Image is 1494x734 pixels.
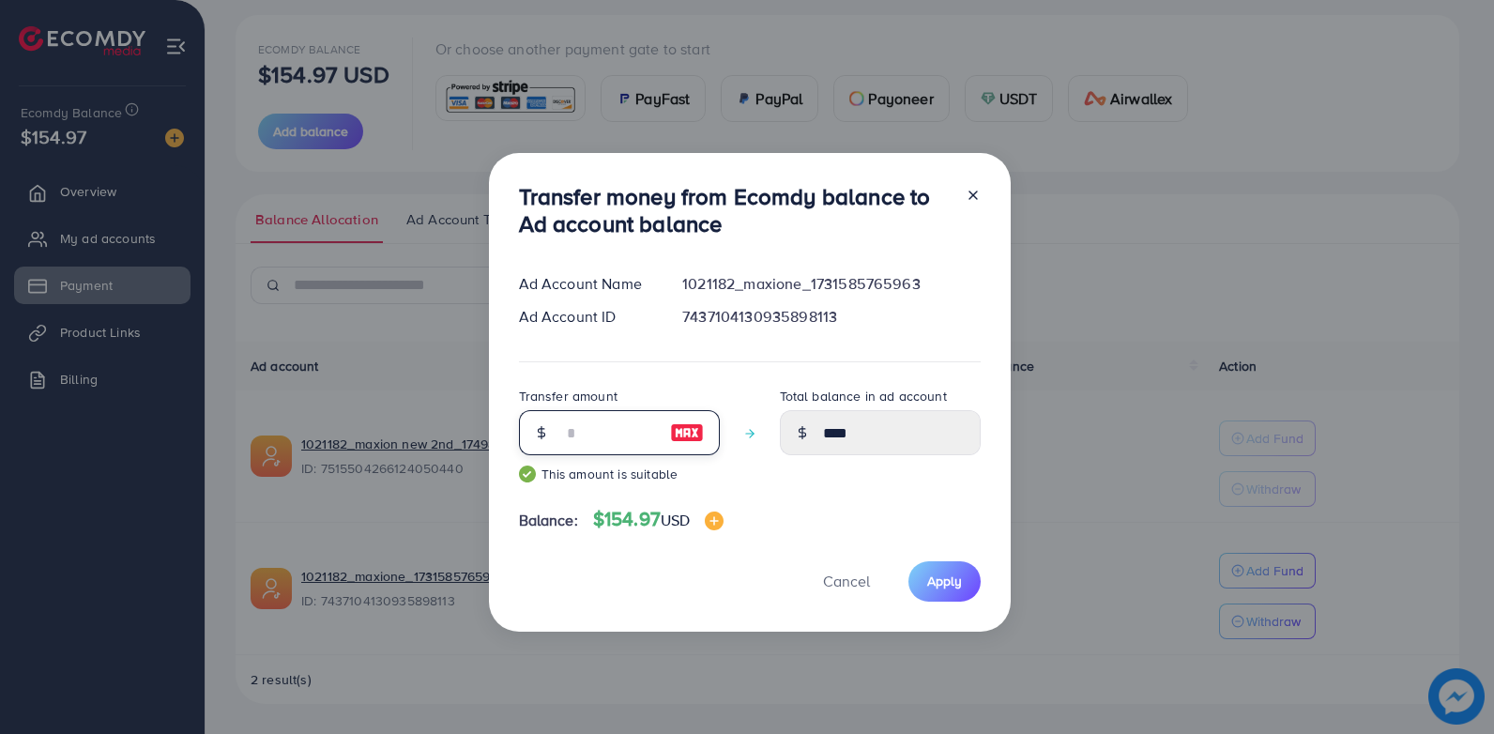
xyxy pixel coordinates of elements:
[593,508,724,531] h4: $154.97
[519,466,536,482] img: guide
[661,510,690,530] span: USD
[504,306,668,328] div: Ad Account ID
[823,571,870,591] span: Cancel
[519,465,720,483] small: This amount is suitable
[504,273,668,295] div: Ad Account Name
[927,572,962,590] span: Apply
[908,561,981,602] button: Apply
[670,421,704,444] img: image
[705,512,724,530] img: image
[667,273,995,295] div: 1021182_maxione_1731585765963
[519,183,951,237] h3: Transfer money from Ecomdy balance to Ad account balance
[800,561,893,602] button: Cancel
[780,387,947,405] label: Total balance in ad account
[519,510,578,531] span: Balance:
[667,306,995,328] div: 7437104130935898113
[519,387,617,405] label: Transfer amount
